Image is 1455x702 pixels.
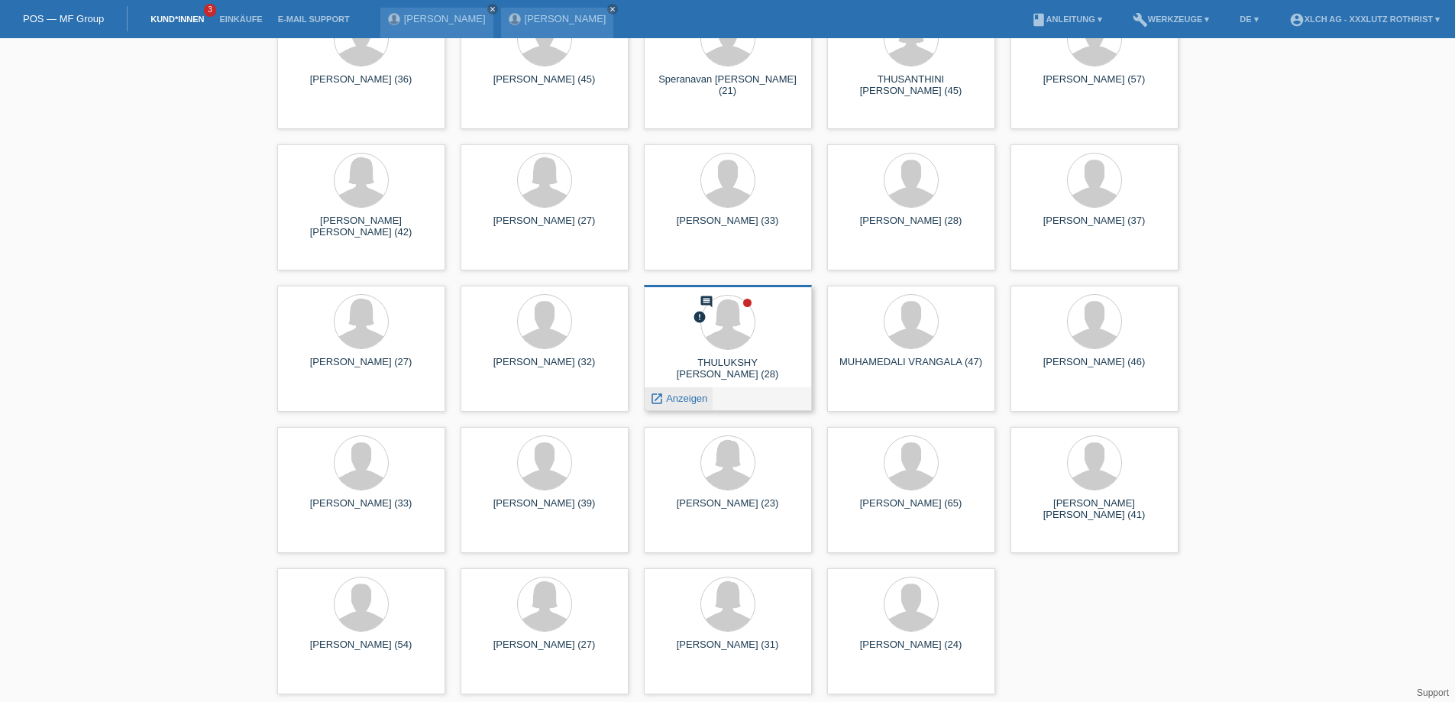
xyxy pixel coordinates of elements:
div: MUHAMEDALI VRANGALA (47) [839,356,983,380]
i: comment [700,295,713,309]
div: Neuer Kommentar [700,295,713,311]
div: [PERSON_NAME] (27) [473,215,616,239]
a: launch Anzeigen [650,393,708,404]
div: [PERSON_NAME] (33) [289,497,433,522]
div: [PERSON_NAME] (27) [289,356,433,380]
i: account_circle [1289,12,1305,27]
div: Speranavan [PERSON_NAME] (21) [656,73,800,98]
i: error [693,310,706,324]
div: [PERSON_NAME] (23) [656,497,800,522]
div: [PERSON_NAME] (37) [1023,215,1166,239]
a: [PERSON_NAME] [525,13,606,24]
i: build [1133,12,1148,27]
a: buildWerkzeuge ▾ [1125,15,1217,24]
a: close [487,4,498,15]
div: [PERSON_NAME] (33) [656,215,800,239]
a: Kund*innen [143,15,212,24]
div: [PERSON_NAME] (65) [839,497,983,522]
div: Zurückgewiesen [693,310,706,326]
div: [PERSON_NAME] (45) [473,73,616,98]
a: POS — MF Group [23,13,104,24]
a: DE ▾ [1232,15,1266,24]
div: [PERSON_NAME] (39) [473,497,616,522]
i: book [1031,12,1046,27]
i: launch [650,392,664,406]
a: bookAnleitung ▾ [1023,15,1110,24]
div: [PERSON_NAME] (36) [289,73,433,98]
a: Support [1417,687,1449,698]
i: close [609,5,616,13]
i: close [489,5,496,13]
div: [PERSON_NAME] [PERSON_NAME] (42) [289,215,433,239]
span: 3 [204,4,216,17]
div: [PERSON_NAME] (24) [839,639,983,663]
a: [PERSON_NAME] [404,13,486,24]
span: Anzeigen [666,393,707,404]
div: THULUKSHY [PERSON_NAME] (28) [656,357,800,381]
a: account_circleXLCH AG - XXXLutz Rothrist ▾ [1282,15,1447,24]
a: close [607,4,618,15]
div: [PERSON_NAME] (32) [473,356,616,380]
div: [PERSON_NAME] (31) [656,639,800,663]
div: [PERSON_NAME] [PERSON_NAME] (41) [1023,497,1166,522]
div: [PERSON_NAME] (57) [1023,73,1166,98]
div: [PERSON_NAME] (27) [473,639,616,663]
div: [PERSON_NAME] (54) [289,639,433,663]
div: [PERSON_NAME] (46) [1023,356,1166,380]
div: [PERSON_NAME] (28) [839,215,983,239]
a: E-Mail Support [270,15,357,24]
div: THUSANTHINI [PERSON_NAME] (45) [839,73,983,98]
a: Einkäufe [212,15,270,24]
